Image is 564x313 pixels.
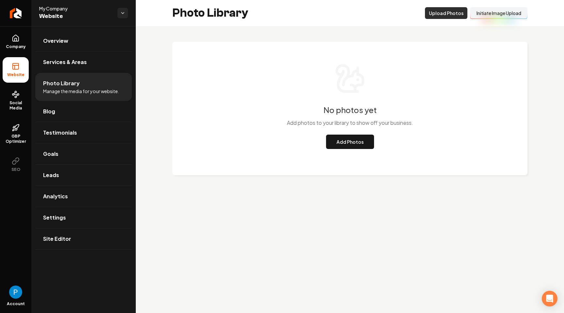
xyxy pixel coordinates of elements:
span: Leads [43,171,59,179]
a: Goals [35,143,132,164]
a: GBP Optimizer [3,119,29,149]
a: Services & Areas [35,52,132,73]
span: Manage the media for your website. [43,88,119,94]
a: Social Media [3,85,29,116]
span: GBP Optimizer [3,134,29,144]
a: Site Editor [35,228,132,249]
a: Analytics [35,186,132,207]
span: Account [7,301,25,306]
span: SEO [9,167,23,172]
span: Social Media [3,100,29,111]
span: Testimonials [43,129,77,137]
span: Website [5,72,27,77]
h2: Photo Library [172,7,248,20]
div: Open Intercom Messenger [542,291,557,306]
button: Add Photos [326,135,374,149]
img: Rebolt Logo [10,8,22,18]
a: Company [3,29,29,55]
span: Settings [43,214,66,222]
button: SEO [3,152,29,177]
span: Services & Areas [43,58,87,66]
a: Leads [35,165,132,186]
button: Upload Photos [425,7,467,19]
span: Analytics [43,192,68,200]
button: Open user button [9,286,22,299]
span: My Company [39,5,112,12]
span: Company [3,44,28,49]
span: Site Editor [43,235,71,243]
h3: No photos yet [323,105,377,115]
p: Add photos to your library to show off your business. [287,119,413,127]
span: Goals [43,150,58,158]
span: Website [39,12,112,21]
span: Photo Library [43,79,80,87]
a: Settings [35,207,132,228]
a: Overview [35,30,132,51]
a: Blog [35,101,132,122]
span: Blog [43,107,55,115]
button: Initiate Image Upload [470,7,527,19]
img: Pushkar Raj [9,286,22,299]
span: Overview [43,37,68,45]
a: Testimonials [35,122,132,143]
